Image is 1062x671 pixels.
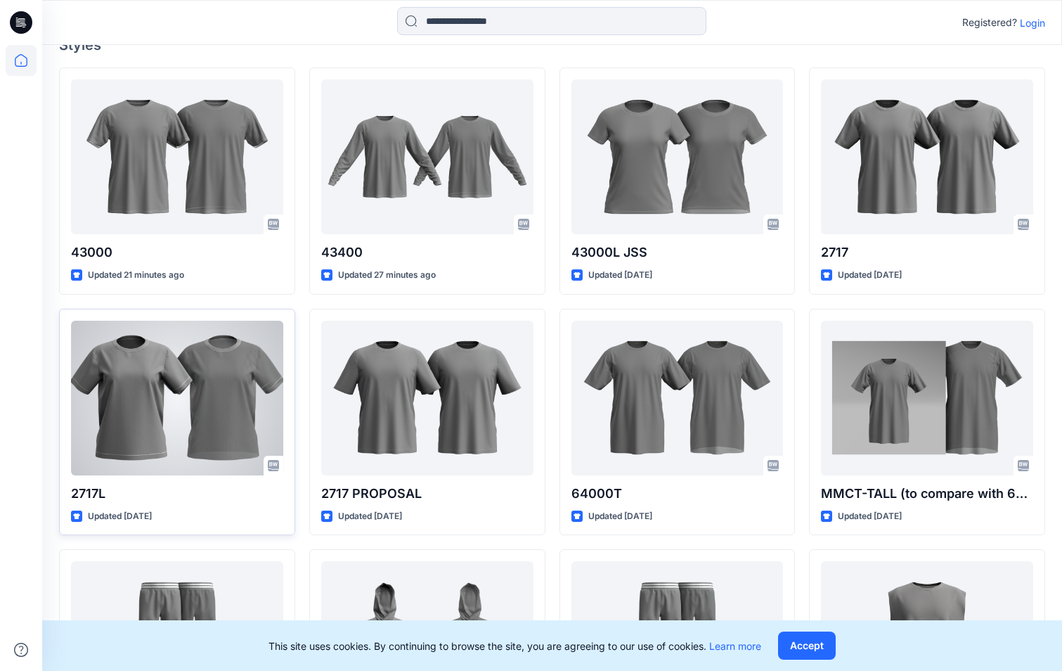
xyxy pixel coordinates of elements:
h4: Styles [59,37,1045,53]
button: Accept [778,632,836,660]
p: Updated [DATE] [588,268,652,283]
a: 2717L [71,321,283,475]
p: Login [1020,15,1045,30]
p: 43400 [321,243,533,262]
p: Updated 27 minutes ago [338,268,436,283]
a: MMCT-TALL (to compare with 64000T) [821,321,1033,475]
a: 2717 [821,79,1033,234]
p: Registered? [962,14,1017,31]
a: 2717 PROPOSAL [321,321,533,475]
p: 2717 PROPOSAL [321,484,533,504]
a: 64000T [571,321,784,475]
p: 2717L [71,484,283,504]
a: 43000L JSS [571,79,784,234]
p: This site uses cookies. By continuing to browse the site, you are agreeing to our use of cookies. [268,639,761,653]
a: 43000 [71,79,283,234]
p: Updated [DATE] [838,268,902,283]
p: Updated [DATE] [838,509,902,524]
a: Learn more [709,640,761,652]
p: MMCT-TALL (to compare with 64000T) [821,484,1033,504]
p: 2717 [821,243,1033,262]
p: 43000L JSS [571,243,784,262]
p: Updated [DATE] [588,509,652,524]
p: 64000T [571,484,784,504]
p: Updated [DATE] [88,509,152,524]
p: Updated 21 minutes ago [88,268,184,283]
p: 43000 [71,243,283,262]
p: Updated [DATE] [338,509,402,524]
a: 43400 [321,79,533,234]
